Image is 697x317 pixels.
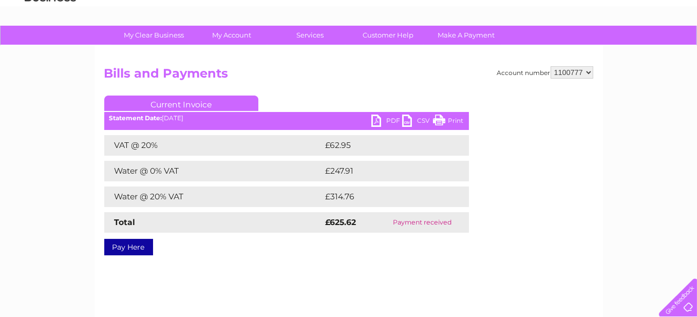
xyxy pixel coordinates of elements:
a: PDF [371,115,402,129]
a: Telecoms [571,44,601,51]
a: CSV [402,115,433,129]
a: Customer Help [346,26,430,45]
a: Print [433,115,464,129]
td: VAT @ 20% [104,135,323,156]
td: £314.76 [323,187,450,207]
strong: Total [115,217,136,227]
td: £247.91 [323,161,449,181]
b: Statement Date: [109,114,162,122]
td: Payment received [375,212,469,233]
strong: £625.62 [326,217,356,227]
a: Contact [629,44,654,51]
a: Water [516,44,536,51]
a: Services [268,26,352,45]
a: My Account [190,26,274,45]
a: Log out [663,44,687,51]
a: Pay Here [104,239,153,255]
h2: Bills and Payments [104,66,593,86]
div: Clear Business is a trading name of Verastar Limited (registered in [GEOGRAPHIC_DATA] No. 3667643... [106,6,592,50]
div: Account number [497,66,593,79]
a: My Clear Business [111,26,196,45]
a: Energy [542,44,564,51]
img: logo.png [24,27,77,58]
div: [DATE] [104,115,469,122]
td: £62.95 [323,135,448,156]
a: Make A Payment [424,26,508,45]
a: Current Invoice [104,96,258,111]
td: Water @ 20% VAT [104,187,323,207]
a: 0333 014 3131 [503,5,574,18]
td: Water @ 0% VAT [104,161,323,181]
a: Blog [608,44,623,51]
